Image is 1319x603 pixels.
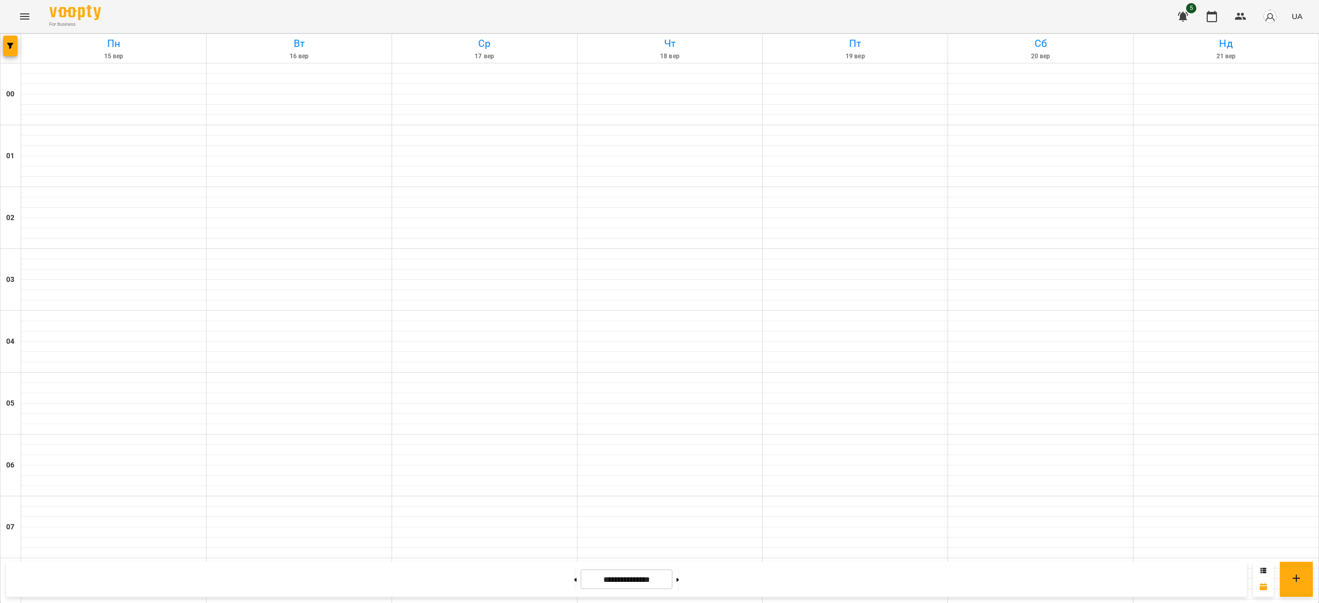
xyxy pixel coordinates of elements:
h6: 19 вер [764,52,946,61]
h6: 15 вер [23,52,205,61]
h6: Сб [950,36,1131,52]
h6: 18 вер [579,52,761,61]
h6: Пт [764,36,946,52]
h6: Пн [23,36,205,52]
span: For Business [49,21,101,28]
h6: Нд [1135,36,1317,52]
h6: Чт [579,36,761,52]
h6: Ср [394,36,576,52]
span: UA [1292,11,1303,22]
h6: Вт [208,36,390,52]
img: avatar_s.png [1263,9,1277,24]
h6: 00 [6,89,14,100]
h6: 03 [6,274,14,286]
h6: 02 [6,212,14,224]
button: UA [1288,7,1307,26]
h6: 16 вер [208,52,390,61]
h6: 17 вер [394,52,576,61]
h6: 20 вер [950,52,1131,61]
button: Menu [12,4,37,29]
h6: 21 вер [1135,52,1317,61]
h6: 06 [6,460,14,471]
span: 5 [1186,3,1196,13]
h6: 01 [6,150,14,162]
h6: 04 [6,336,14,347]
h6: 07 [6,522,14,533]
img: Voopty Logo [49,5,101,20]
h6: 05 [6,398,14,409]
